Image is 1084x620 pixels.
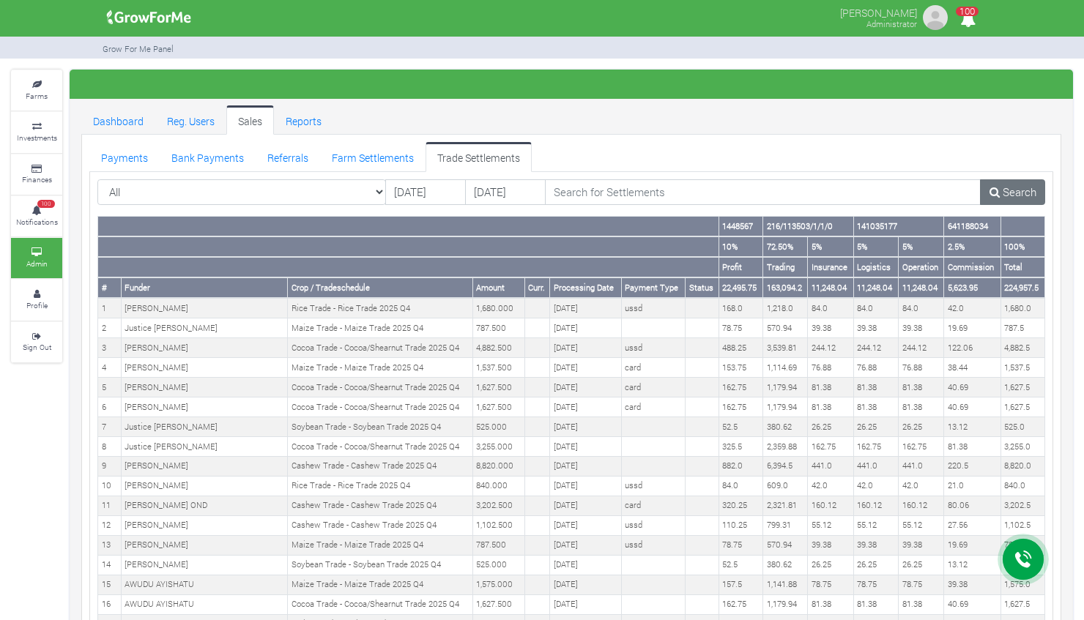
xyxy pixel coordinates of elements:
td: [DATE] [550,338,621,358]
th: Processing Date [550,277,621,298]
td: 11 [98,496,122,515]
td: [PERSON_NAME] [121,535,287,555]
td: 26.25 [808,417,853,437]
td: 4 [98,358,122,378]
td: 1,680.0 [1001,298,1044,318]
td: 162.75 [719,397,762,417]
td: [DATE] [550,535,621,555]
img: growforme image [921,3,950,32]
td: Cashew Trade - Cashew Trade 2025 Q4 [288,456,473,476]
td: 5 [98,378,122,397]
td: 441.0 [899,456,944,476]
td: 1 [98,298,122,318]
td: card [621,378,686,397]
td: 39.38 [853,535,898,555]
td: 81.38 [808,397,853,417]
small: Administrator [866,18,917,29]
th: Amount [472,277,524,298]
td: [DATE] [550,594,621,614]
th: 100% [1001,236,1044,257]
td: [DATE] [550,575,621,594]
td: 525.000 [472,417,524,437]
th: 10% [719,236,762,257]
span: 100 [956,7,979,16]
small: Profile [26,300,48,310]
td: 78.75 [719,318,762,338]
td: [PERSON_NAME] [121,358,287,378]
th: 5% [808,236,853,257]
td: 1,680.000 [472,298,524,318]
td: 39.38 [899,318,944,338]
td: 1,179.94 [763,594,808,614]
td: 81.38 [808,378,853,397]
td: 19.69 [944,535,1001,555]
td: 3,255.0 [1001,437,1044,457]
a: Search [980,179,1045,206]
a: Referrals [256,142,320,171]
small: Investments [17,132,57,143]
td: 122.06 [944,338,1001,358]
input: DD/MM/YYYY [385,179,466,206]
small: Notifications [16,217,58,227]
th: Commission [944,257,1001,277]
td: 12 [98,515,122,535]
a: Farms [11,70,62,111]
td: 84.0 [853,298,898,318]
td: 40.69 [944,378,1001,397]
td: 55.12 [853,515,898,535]
td: Soybean Trade - Soybean Trade 2025 Q4 [288,417,473,437]
td: 42.0 [853,476,898,496]
td: 81.38 [853,594,898,614]
th: Crop / Tradeschedule [288,277,473,298]
td: 570.94 [763,318,808,338]
input: Search for Settlements [545,179,981,206]
td: 13.12 [944,555,1001,575]
td: [PERSON_NAME] [121,456,287,476]
td: 14 [98,555,122,575]
td: 81.38 [853,397,898,417]
td: 110.25 [719,515,762,535]
td: 1,627.500 [472,397,524,417]
th: 11,248.04 [808,277,853,298]
td: Maize Trade - Maize Trade 2025 Q4 [288,318,473,338]
td: 76.88 [808,358,853,378]
a: Farm Settlements [320,142,426,171]
td: 26.25 [853,555,898,575]
th: 2.5% [944,236,1001,257]
td: 84.0 [899,298,944,318]
td: ussd [621,298,686,318]
td: 26.25 [808,555,853,575]
td: [PERSON_NAME] [121,397,287,417]
td: 52.5 [719,417,762,437]
th: 641188034 [944,217,1001,236]
th: Trading [763,257,808,277]
td: 162.75 [719,594,762,614]
td: 160.12 [808,496,853,515]
td: 27.56 [944,515,1001,535]
th: # [98,277,122,298]
td: 39.38 [944,575,1001,594]
td: [PERSON_NAME] [121,515,287,535]
span: 100 [37,200,55,209]
td: 244.12 [808,338,853,358]
th: 5,623.95 [944,277,1001,298]
td: 1,627.500 [472,594,524,614]
td: 162.75 [808,437,853,457]
img: growforme image [102,3,196,32]
td: ussd [621,476,686,496]
td: 320.25 [719,496,762,515]
td: Rice Trade - Rice Trade 2025 Q4 [288,298,473,318]
td: 1,537.5 [1001,358,1044,378]
td: 52.5 [719,555,762,575]
td: [PERSON_NAME] [121,476,287,496]
td: 441.0 [853,456,898,476]
a: Reg. Users [155,105,226,135]
td: 1,102.500 [472,515,524,535]
td: 42.0 [944,298,1001,318]
td: 1,627.5 [1001,397,1044,417]
a: Finances [11,154,62,195]
td: 882.0 [719,456,762,476]
td: Cocoa Trade - Cocoa/Shearnut Trade 2025 Q4 [288,397,473,417]
td: 13 [98,535,122,555]
td: 81.38 [808,594,853,614]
